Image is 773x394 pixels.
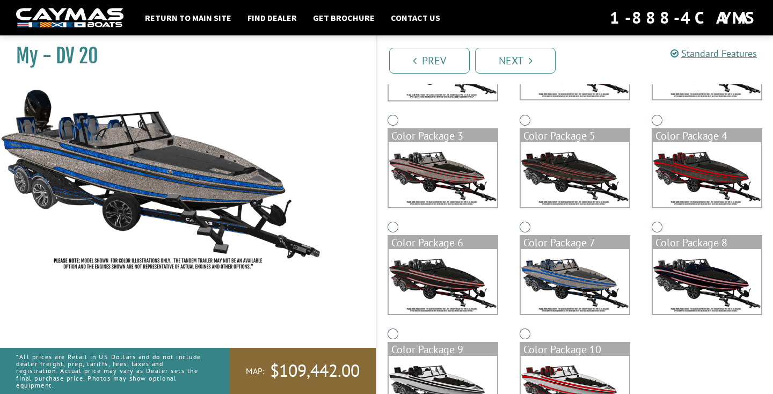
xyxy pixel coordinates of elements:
[610,6,757,30] div: 1-888-4CAYMAS
[308,11,380,25] a: Get Brochure
[16,348,206,394] p: *All prices are Retail in US Dollars and do not include dealer freight, prep, tariffs, fees, taxe...
[140,11,237,25] a: Return to main site
[670,47,757,60] a: Standard Features
[521,142,629,207] img: color_package_385.png
[475,48,556,74] a: Next
[521,236,629,249] div: Color Package 7
[242,11,302,25] a: Find Dealer
[653,249,761,314] img: color_package_389.png
[385,11,446,25] a: Contact Us
[521,129,629,142] div: Color Package 5
[389,343,497,356] div: Color Package 9
[653,236,761,249] div: Color Package 8
[389,142,497,207] img: color_package_384.png
[389,249,497,314] img: color_package_387.png
[653,142,761,207] img: color_package_386.png
[521,343,629,356] div: Color Package 10
[16,8,123,28] img: white-logo-c9c8dbefe5ff5ceceb0f0178aa75bf4bb51f6bca0971e226c86eb53dfe498488.png
[521,249,629,314] img: color_package_388.png
[386,46,773,74] ul: Pagination
[653,129,761,142] div: Color Package 4
[16,44,349,68] h1: My - DV 20
[389,129,497,142] div: Color Package 3
[230,348,376,394] a: MAP:$109,442.00
[389,236,497,249] div: Color Package 6
[246,366,265,377] span: MAP:
[270,360,360,382] span: $109,442.00
[389,48,470,74] a: Prev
